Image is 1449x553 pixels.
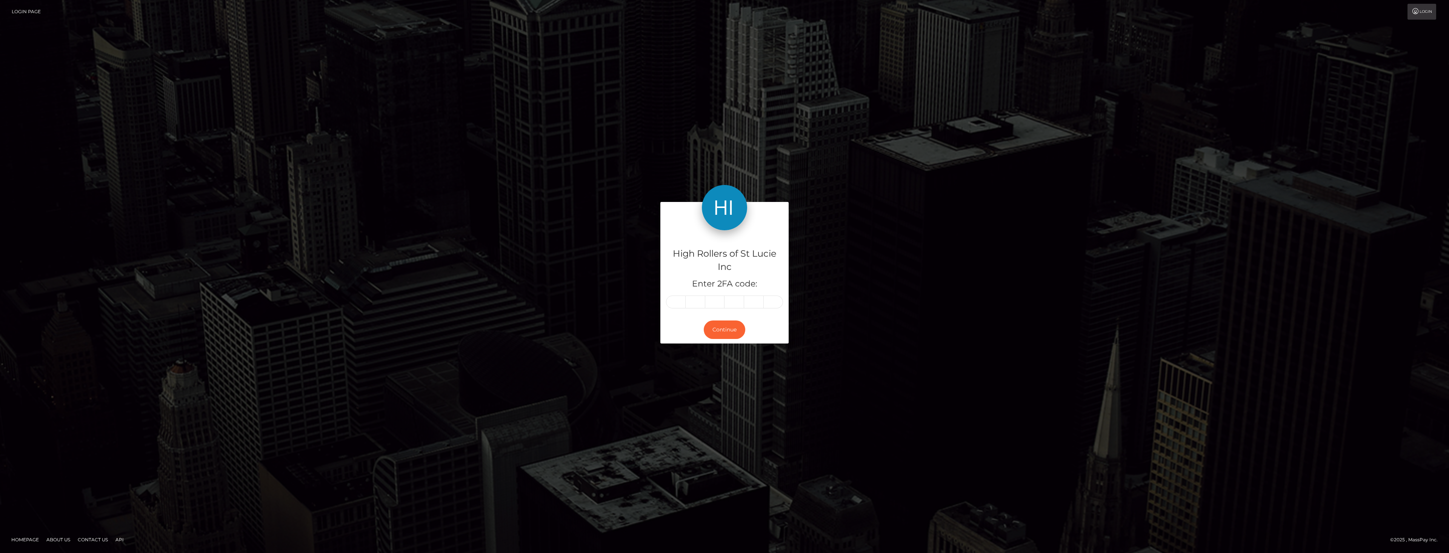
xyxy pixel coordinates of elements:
a: API [112,534,127,545]
a: About Us [43,534,73,545]
h4: High Rollers of St Lucie Inc [666,247,783,274]
a: Login [1407,4,1436,20]
button: Continue [704,320,745,339]
a: Contact Us [75,534,111,545]
img: High Rollers of St Lucie Inc [702,185,747,230]
div: © 2025 , MassPay Inc. [1390,536,1443,544]
a: Login Page [12,4,41,20]
a: Homepage [8,534,42,545]
h5: Enter 2FA code: [666,278,783,290]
